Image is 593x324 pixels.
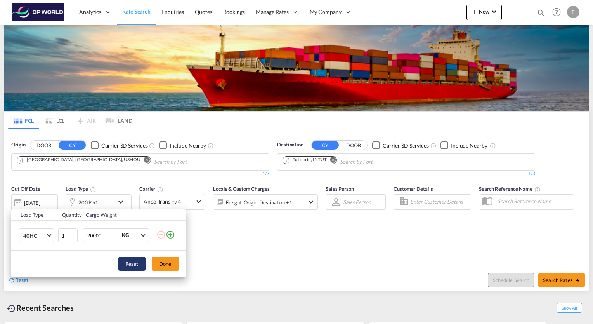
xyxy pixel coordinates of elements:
[86,211,152,218] div: Cargo Weight
[58,228,78,242] input: Qty
[23,232,46,240] span: 40HC
[118,257,146,271] button: Reset
[19,228,54,242] md-select: Choose: 40HC
[166,230,175,239] md-icon: icon-plus-circle-outline
[11,209,57,221] th: Load Type
[57,209,81,221] th: Quantity
[156,230,166,239] md-icon: icon-minus-circle-outline
[152,257,179,271] button: Done
[87,229,118,242] input: Enter Weight
[122,232,129,238] div: KG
